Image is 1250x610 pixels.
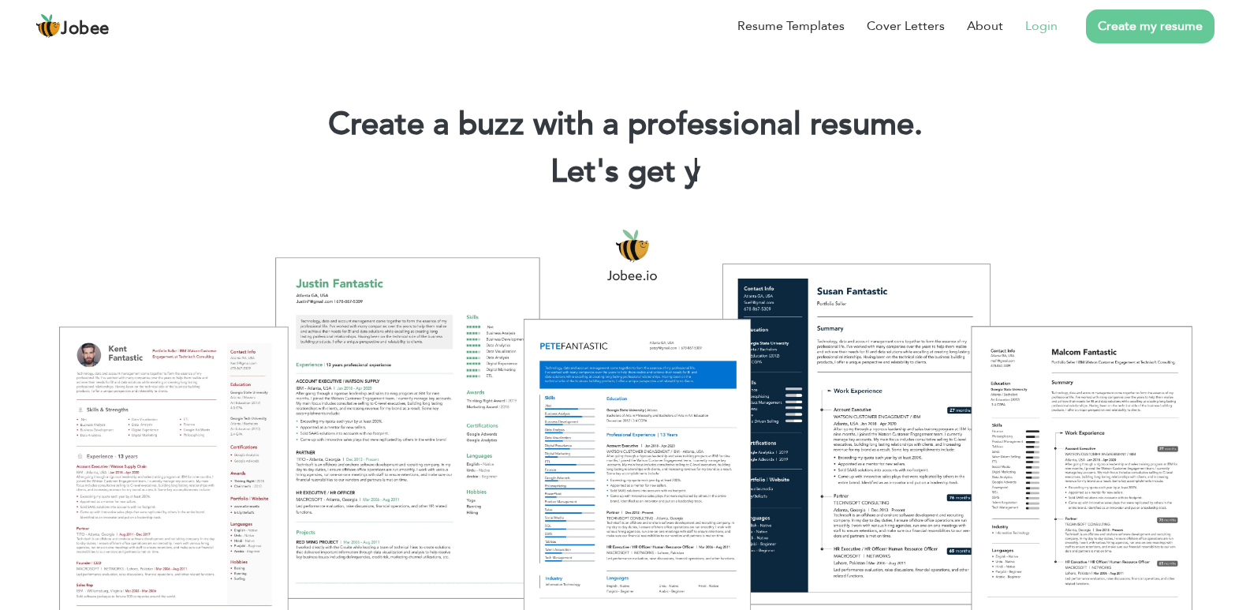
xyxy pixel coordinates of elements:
a: Jobee [35,13,110,39]
span: Jobee [61,21,110,38]
a: Cover Letters [867,17,945,36]
h2: Let's [24,152,1226,193]
span: get y [628,150,700,193]
h1: Create a buzz with a professional resume. [24,104,1226,145]
a: About [967,17,1003,36]
img: jobee.io [35,13,61,39]
a: Create my resume [1086,9,1215,43]
a: Resume Templates [737,17,845,36]
a: Login [1025,17,1058,36]
span: | [692,150,700,193]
